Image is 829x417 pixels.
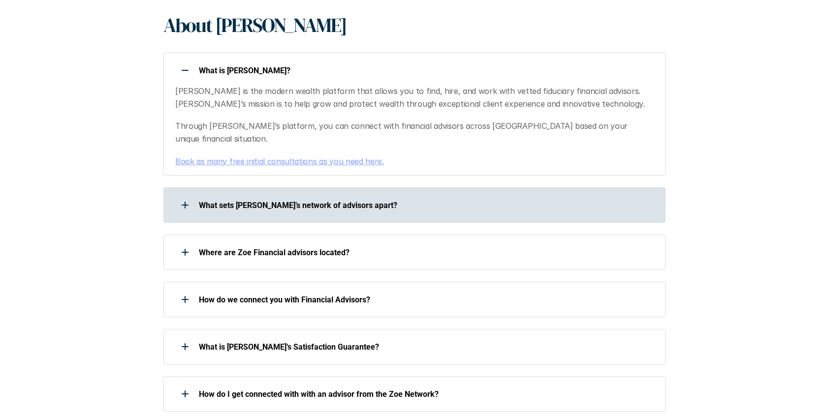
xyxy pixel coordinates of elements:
p: What sets [PERSON_NAME]’s network of advisors apart? [199,201,653,210]
p: Where are Zoe Financial advisors located? [199,248,653,257]
p: How do we connect you with Financial Advisors? [199,295,653,304]
a: Book as many free initial consultations as you need here. [175,156,384,166]
p: [PERSON_NAME] is the modern wealth platform that allows you to find, hire, and work with vetted f... [175,85,653,110]
p: What is [PERSON_NAME]’s Satisfaction Guarantee? [199,342,653,352]
p: What is [PERSON_NAME]? [199,66,653,75]
p: How do I get connected with with an advisor from the Zoe Network? [199,389,653,399]
p: Through [PERSON_NAME]’s platform, you can connect with financial advisors across [GEOGRAPHIC_DATA... [175,120,653,145]
h1: About [PERSON_NAME] [163,13,347,37]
